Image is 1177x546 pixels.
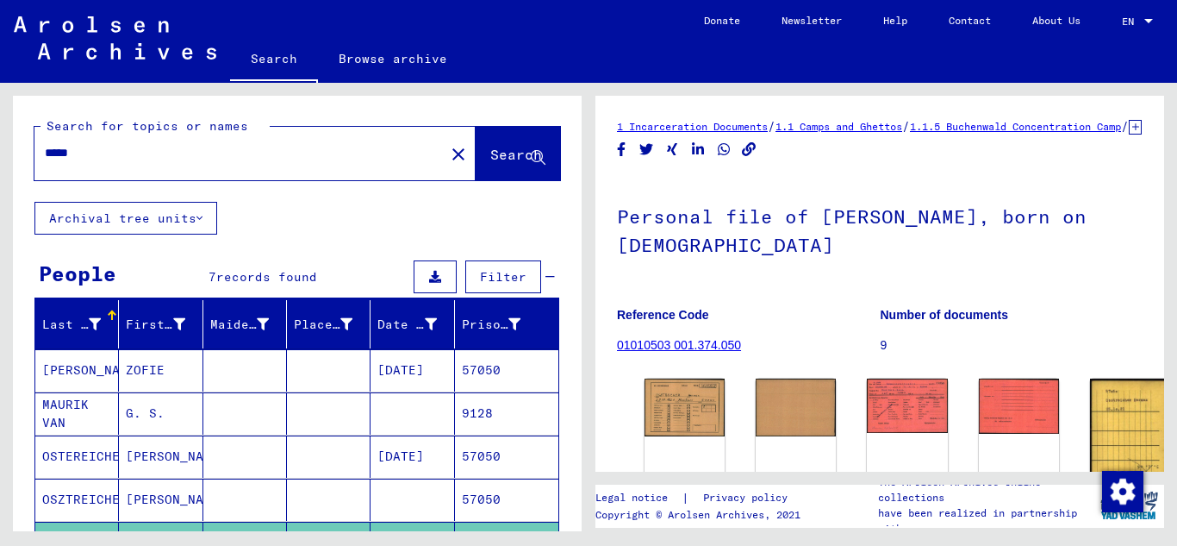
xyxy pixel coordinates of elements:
div: Prisoner # [462,316,520,334]
span: Search [490,146,542,163]
mat-cell: [PERSON_NAME] [119,436,202,478]
mat-icon: close [448,144,469,165]
mat-cell: [PERSON_NAME] [35,349,119,392]
mat-header-cell: Place of Birth [287,300,371,348]
span: EN [1122,16,1141,28]
mat-header-cell: Maiden Name [203,300,287,348]
p: The Arolsen Archives online collections [878,474,1093,505]
img: 002.jpg [979,379,1059,434]
a: Legal notice [595,489,682,507]
button: Share on Facebook [613,139,631,160]
mat-label: Search for topics or names [47,118,248,134]
img: 002.jpg [756,379,836,436]
div: Maiden Name [210,311,290,338]
mat-cell: [DATE] [371,436,454,478]
mat-cell: OSZTREICHER [35,479,119,521]
div: People [39,258,116,289]
img: 001.jpg [867,379,947,433]
div: Last Name [42,316,101,334]
button: Share on LinkedIn [689,139,707,160]
mat-header-cell: Prisoner # [455,300,558,348]
a: 1.1.5 Buchenwald Concentration Camp [910,120,1121,133]
button: Share on WhatsApp [715,139,733,160]
img: 001.jpg [645,379,725,436]
img: yv_logo.png [1097,484,1161,527]
span: Filter [480,269,526,285]
mat-cell: 57050 [455,349,558,392]
mat-cell: G. S. [119,392,202,435]
a: Privacy policy [689,489,808,507]
mat-header-cell: Date of Birth [371,300,454,348]
span: / [768,118,775,134]
button: Clear [441,136,476,171]
mat-cell: [DATE] [371,349,454,392]
mat-cell: 57050 [455,436,558,478]
button: Copy link [740,139,758,160]
a: 1.1 Camps and Ghettos [775,120,902,133]
p: Copyright © Arolsen Archives, 2021 [595,507,808,523]
mat-cell: MAURIK VAN [35,392,119,435]
b: Number of documents [881,308,1009,322]
img: Change consent [1102,471,1143,512]
div: | [595,489,808,507]
mat-cell: [PERSON_NAME] [119,479,202,521]
div: First Name [126,311,206,338]
mat-header-cell: First Name [119,300,202,348]
span: / [902,118,910,134]
button: Archival tree units [34,202,217,235]
div: Last Name [42,311,122,338]
h1: Personal file of [PERSON_NAME], born on [DEMOGRAPHIC_DATA] [617,177,1143,281]
button: Share on Twitter [638,139,656,160]
a: Search [230,38,318,83]
div: Date of Birth [377,316,436,334]
a: 01010503 001.374.050 [617,338,741,352]
mat-header-cell: Last Name [35,300,119,348]
img: 001.jpg [1090,379,1170,491]
p: 9 [881,336,1143,355]
div: Maiden Name [210,316,269,334]
div: Place of Birth [294,311,374,338]
span: records found [216,269,317,285]
button: Search [476,127,560,180]
span: / [1121,118,1129,134]
button: Filter [465,260,541,293]
span: 7 [209,269,216,285]
mat-cell: ZOFIE [119,349,202,392]
div: Date of Birth [377,311,458,338]
div: First Name [126,316,184,334]
b: Reference Code [617,308,709,322]
mat-cell: 57050 [455,479,558,521]
div: Place of Birth [294,316,352,334]
mat-cell: OSTEREICHER [35,436,119,478]
p: have been realized in partnership with [878,505,1093,537]
img: Arolsen_neg.svg [14,16,216,60]
a: 1 Incarceration Documents [617,120,768,133]
a: Browse archive [318,38,468,79]
button: Share on Xing [663,139,682,160]
div: Prisoner # [462,311,542,338]
mat-cell: 9128 [455,392,558,435]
